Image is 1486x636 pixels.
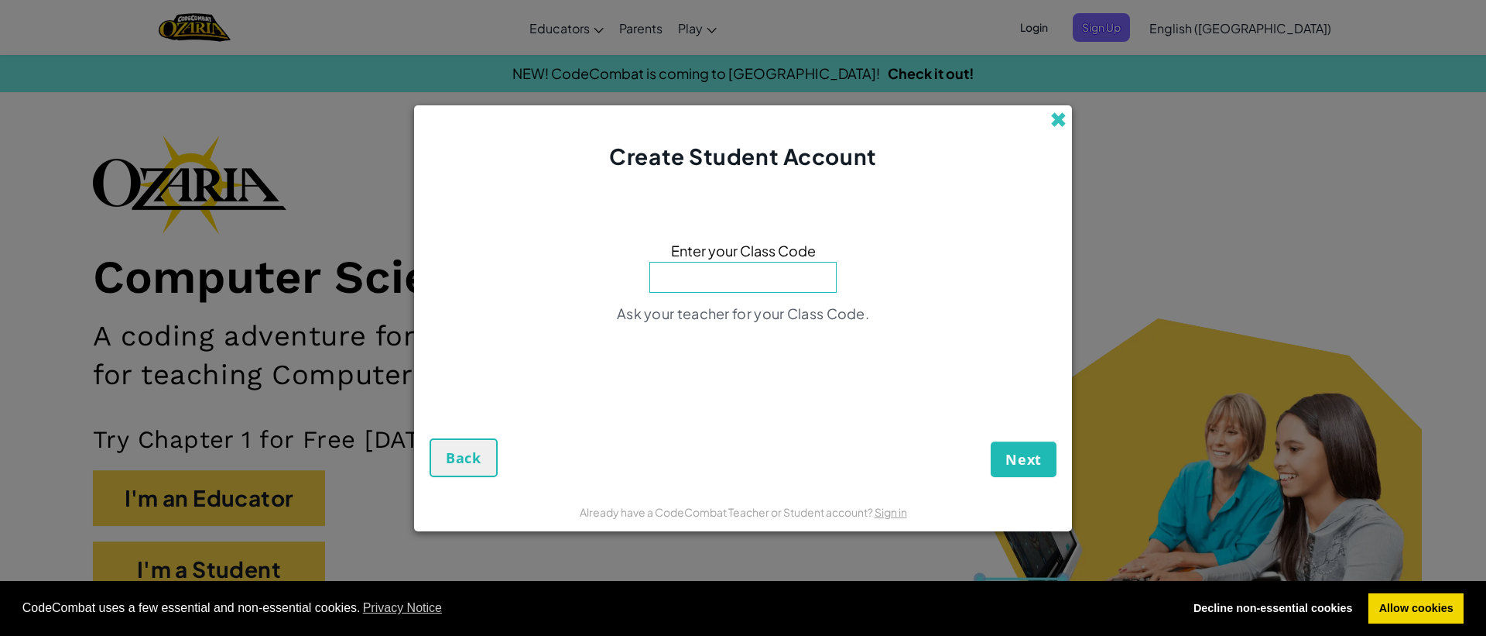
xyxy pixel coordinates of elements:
span: Next [1005,450,1042,469]
a: learn more about cookies [361,596,445,620]
span: Create Student Account [609,143,876,170]
span: Back [446,449,481,467]
button: Next [991,442,1056,477]
button: Back [430,438,498,477]
span: Ask your teacher for your Class Code. [617,304,869,322]
a: deny cookies [1183,593,1363,624]
a: Sign in [875,505,907,519]
span: CodeCombat uses a few essential and non-essential cookies. [22,596,1171,620]
a: allow cookies [1368,593,1464,624]
span: Already have a CodeCombat Teacher or Student account? [580,505,875,519]
span: Enter your Class Code [671,239,816,262]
